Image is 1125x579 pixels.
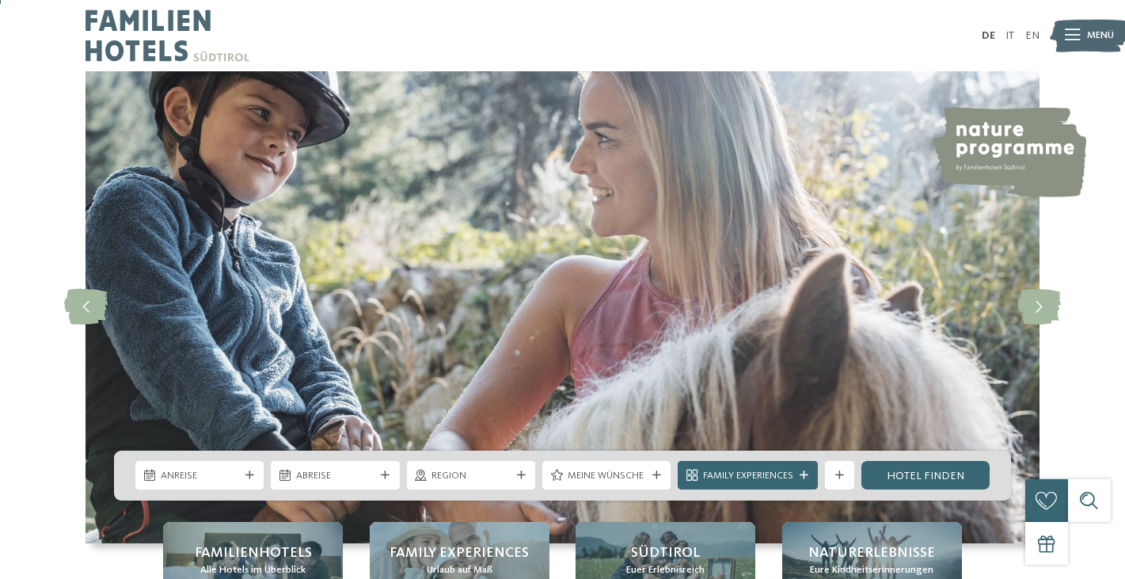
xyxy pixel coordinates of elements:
[929,107,1086,197] img: nature programme by Familienhotels Südtirol
[427,563,492,577] span: Urlaub auf Maß
[568,469,646,483] span: Meine Wünsche
[200,563,306,577] span: Alle Hotels im Überblick
[808,543,935,563] span: Naturerlebnisse
[861,461,990,489] a: Hotel finden
[810,563,933,577] span: Eure Kindheitserinnerungen
[86,71,1039,543] img: Familienhotels Südtirol: The happy family places
[626,563,705,577] span: Euer Erlebnisreich
[982,30,995,41] a: DE
[390,543,529,563] span: Family Experiences
[1005,30,1014,41] a: IT
[631,543,700,563] span: Südtirol
[195,543,312,563] span: Familienhotels
[703,469,793,483] span: Family Experiences
[1087,29,1114,43] span: Menü
[296,469,374,483] span: Abreise
[431,469,510,483] span: Region
[161,469,239,483] span: Anreise
[1025,30,1039,41] a: EN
